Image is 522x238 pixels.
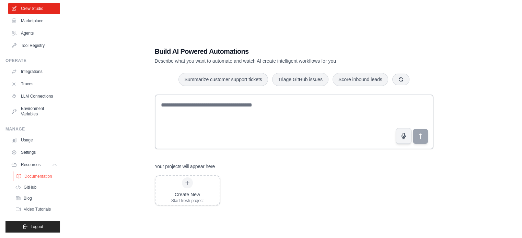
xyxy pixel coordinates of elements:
[8,135,60,146] a: Usage
[8,91,60,102] a: LLM Connections
[8,28,60,39] a: Agents
[171,191,204,198] div: Create New
[178,73,268,86] button: Summarize customer support tickets
[13,172,61,181] a: Documentation
[396,128,411,144] button: Click to speak your automation idea
[24,174,52,179] span: Documentation
[12,183,60,192] a: GitHub
[155,163,215,170] h3: Your projects will appear here
[31,224,43,229] span: Logout
[8,103,60,120] a: Environment Variables
[155,47,385,56] h1: Build AI Powered Automations
[333,73,388,86] button: Score inbound leads
[8,3,60,14] a: Crew Studio
[392,74,409,85] button: Get new suggestions
[24,196,32,201] span: Blog
[24,206,51,212] span: Video Tutorials
[171,198,204,203] div: Start fresh project
[12,193,60,203] a: Blog
[8,159,60,170] button: Resources
[8,147,60,158] a: Settings
[155,58,385,64] p: Describe what you want to automate and watch AI create intelligent workflows for you
[8,66,60,77] a: Integrations
[5,221,60,233] button: Logout
[5,126,60,132] div: Manage
[24,185,36,190] span: GitHub
[8,78,60,89] a: Traces
[8,15,60,26] a: Marketplace
[21,162,40,167] span: Resources
[8,40,60,51] a: Tool Registry
[5,58,60,63] div: Operate
[488,205,522,238] iframe: Chat Widget
[272,73,328,86] button: Triage GitHub issues
[12,204,60,214] a: Video Tutorials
